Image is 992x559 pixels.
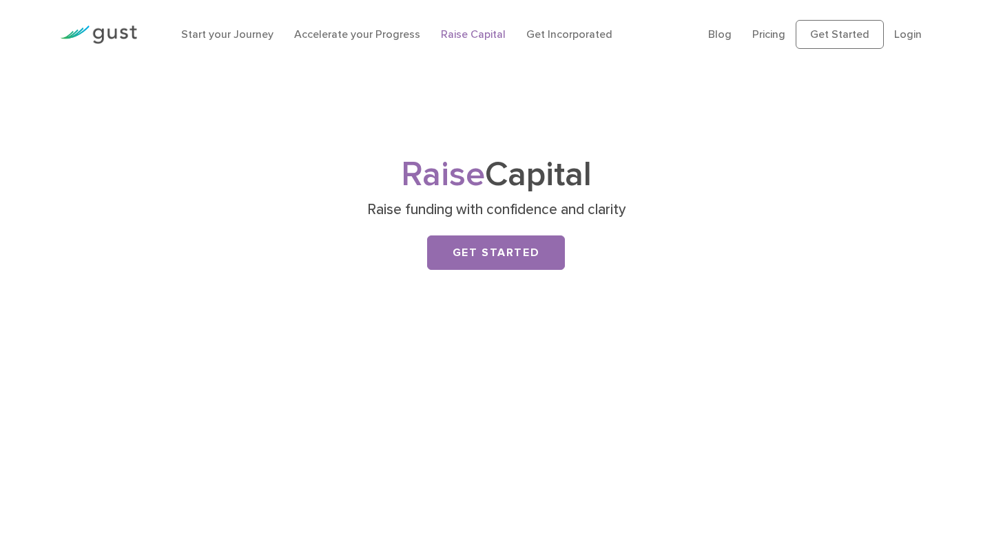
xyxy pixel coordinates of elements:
a: Start your Journey [181,28,273,41]
span: Raise [401,154,485,195]
a: Get Started [427,235,565,270]
a: Get Incorporated [526,28,612,41]
a: Blog [708,28,732,41]
a: Get Started [796,20,884,49]
a: Login [894,28,922,41]
a: Accelerate your Progress [294,28,420,41]
a: Pricing [752,28,785,41]
a: Raise Capital [441,28,506,41]
img: Gust Logo [60,25,137,44]
h1: Capital [224,159,768,191]
p: Raise funding with confidence and clarity [229,200,763,220]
